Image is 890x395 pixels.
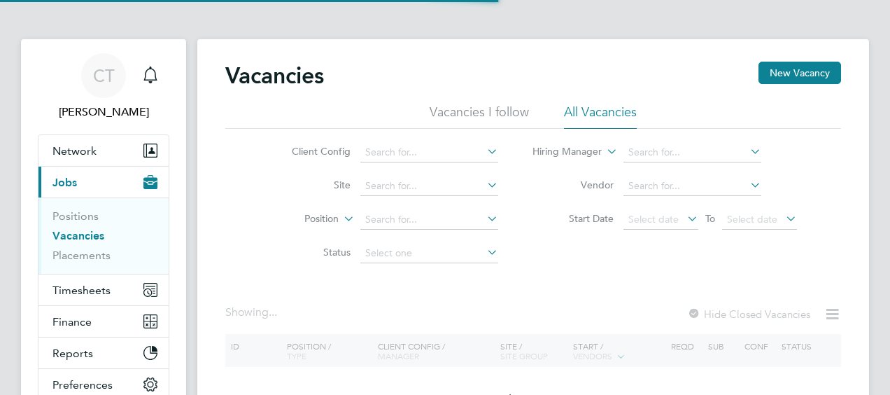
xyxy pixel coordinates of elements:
button: Network [38,135,169,166]
label: Position [258,212,339,226]
label: Start Date [533,212,614,225]
div: Jobs [38,197,169,274]
input: Search for... [623,176,761,196]
label: Client Config [270,145,351,158]
li: Vacancies I follow [430,104,529,129]
span: Chloe Taquin [38,104,169,120]
label: Status [270,246,351,258]
span: Finance [52,315,92,328]
input: Search for... [360,176,498,196]
h2: Vacancies [225,62,324,90]
label: Hide Closed Vacancies [687,307,810,321]
button: Jobs [38,167,169,197]
button: Finance [38,306,169,337]
span: Timesheets [52,284,111,297]
button: New Vacancy [758,62,841,84]
input: Search for... [360,210,498,230]
label: Hiring Manager [521,145,602,159]
label: Vendor [533,179,614,191]
span: Select date [628,213,679,226]
a: Positions [52,209,99,223]
span: To [701,209,719,228]
label: Site [270,179,351,191]
span: Network [52,144,97,158]
span: Reports [52,347,93,360]
span: Jobs [52,176,77,189]
input: Select one [360,244,498,263]
span: ... [269,305,277,319]
span: CT [93,67,115,85]
input: Search for... [360,143,498,162]
a: Vacancies [52,229,104,242]
li: All Vacancies [564,104,637,129]
button: Timesheets [38,275,169,305]
a: Placements [52,249,111,262]
input: Search for... [623,143,761,162]
span: Preferences [52,378,113,391]
span: Select date [727,213,777,226]
button: Reports [38,338,169,368]
div: Showing [225,305,280,320]
a: CT[PERSON_NAME] [38,53,169,120]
